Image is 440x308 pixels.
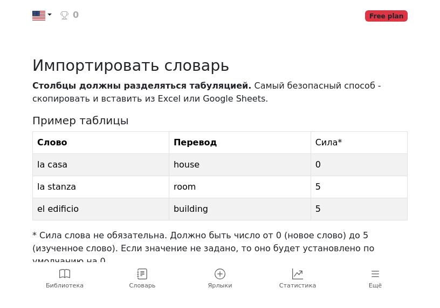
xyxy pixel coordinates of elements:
[365,9,408,22] a: Free plan
[336,264,414,295] a: Ещё
[169,154,311,176] td: house
[311,154,407,176] td: 0
[73,9,79,22] span: 0
[129,282,156,291] span: Словарь
[32,57,408,75] h2: Импортировать словарь
[259,264,336,295] a: Статистика
[369,282,382,291] span: Ещё
[46,282,84,291] span: Библиотека
[26,264,104,295] a: Библиотека
[33,154,169,176] td: la casa
[169,132,311,154] th: Перевод
[311,176,407,198] td: 5
[315,137,342,148] span: Сила *
[32,81,251,91] strong: Столбцы должны разделяться табуляцией.
[169,176,311,198] td: room
[204,264,237,295] a: Ярлыки
[208,282,232,291] span: Ярлыки
[32,79,408,105] p: Самый безопасный способ - скопировать и вставить из Excel или Google Sheets.
[33,176,169,198] td: la stanza
[56,4,83,26] a: 0
[33,132,169,154] th: Слово
[32,114,408,127] h5: Пример таблицы
[365,10,408,21] span: Free plan
[279,282,317,291] span: Статистика
[32,229,408,268] p: * Сила слова не обязательна. Должно быть число от 0 (новое слово) до 5 (изученное слово). Если зн...
[104,264,181,295] a: Словарь
[32,9,45,22] img: us.svg
[169,198,311,220] td: building
[311,198,407,220] td: 5
[33,198,169,220] td: el edificio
